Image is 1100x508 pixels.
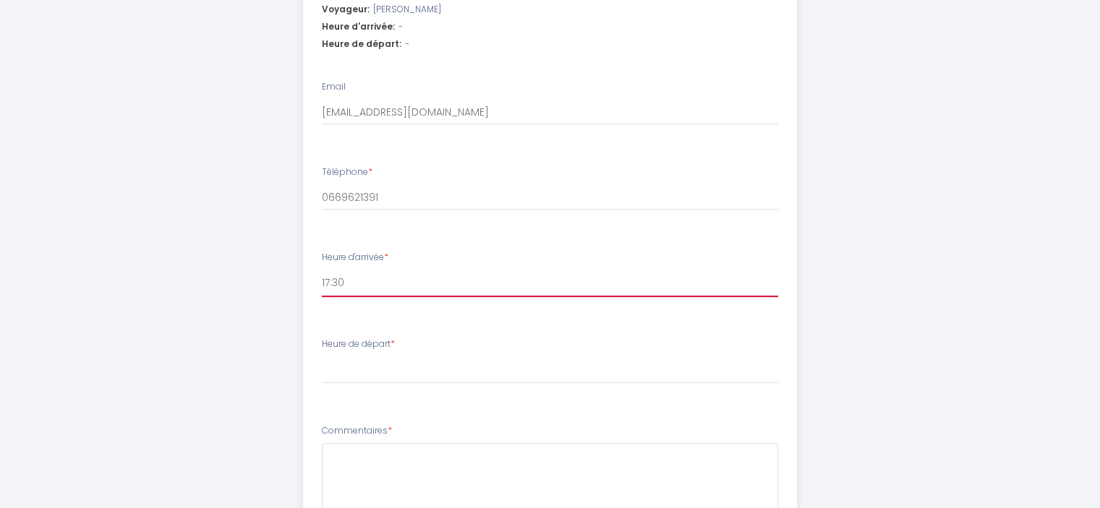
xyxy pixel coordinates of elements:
span: Heure de départ: [322,38,401,51]
span: - [405,38,409,51]
span: [PERSON_NAME] [373,3,441,17]
label: Commentaires [322,424,392,438]
label: Téléphone [322,165,372,179]
span: - [398,20,403,34]
label: Email [322,80,346,94]
label: Heure d'arrivée [322,251,388,264]
span: Heure d'arrivée: [322,20,395,34]
label: Heure de départ [322,337,395,351]
span: Voyageur: [322,3,370,17]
